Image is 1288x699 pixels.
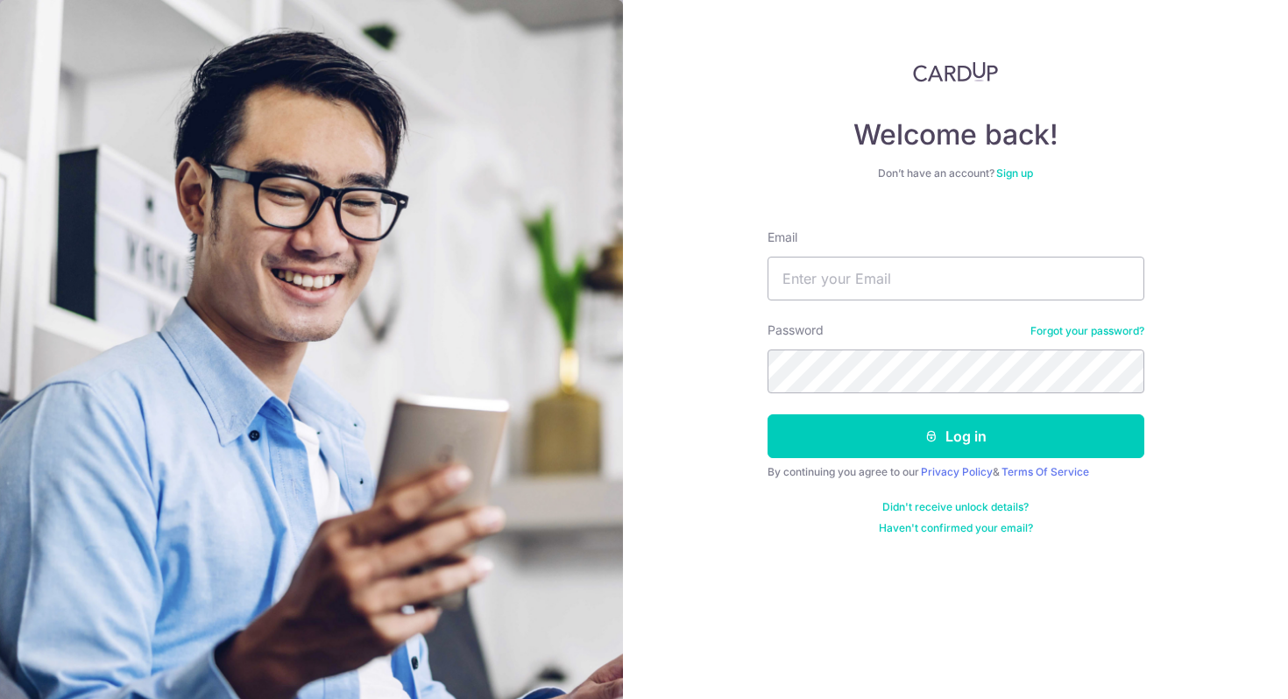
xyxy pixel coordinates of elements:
[768,414,1144,458] button: Log in
[768,117,1144,152] h4: Welcome back!
[768,465,1144,479] div: By continuing you agree to our &
[768,321,824,339] label: Password
[1001,465,1089,478] a: Terms Of Service
[768,166,1144,180] div: Don’t have an account?
[921,465,993,478] a: Privacy Policy
[768,229,797,246] label: Email
[879,521,1033,535] a: Haven't confirmed your email?
[1030,324,1144,338] a: Forgot your password?
[768,257,1144,300] input: Enter your Email
[996,166,1033,180] a: Sign up
[882,500,1029,514] a: Didn't receive unlock details?
[913,61,999,82] img: CardUp Logo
